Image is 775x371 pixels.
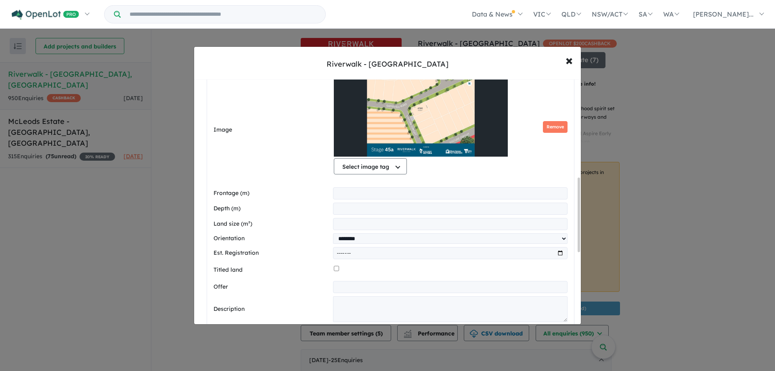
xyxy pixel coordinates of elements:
label: Titled land [214,265,331,275]
label: Land size (m²) [214,219,330,229]
input: Try estate name, suburb, builder or developer [122,6,324,23]
label: Frontage (m) [214,189,330,198]
button: Select image tag [334,158,407,174]
span: × [566,51,573,69]
label: Offer [214,282,330,292]
img: 2Q== [334,76,508,157]
img: Openlot PRO Logo White [12,10,79,20]
label: Depth (m) [214,204,330,214]
label: Est. Registration [214,248,330,258]
button: Remove [543,121,568,133]
span: [PERSON_NAME]... [693,10,754,18]
label: Image [214,125,331,135]
div: Riverwalk - [GEOGRAPHIC_DATA] [327,59,448,69]
label: Description [214,304,330,314]
label: Orientation [214,234,330,243]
